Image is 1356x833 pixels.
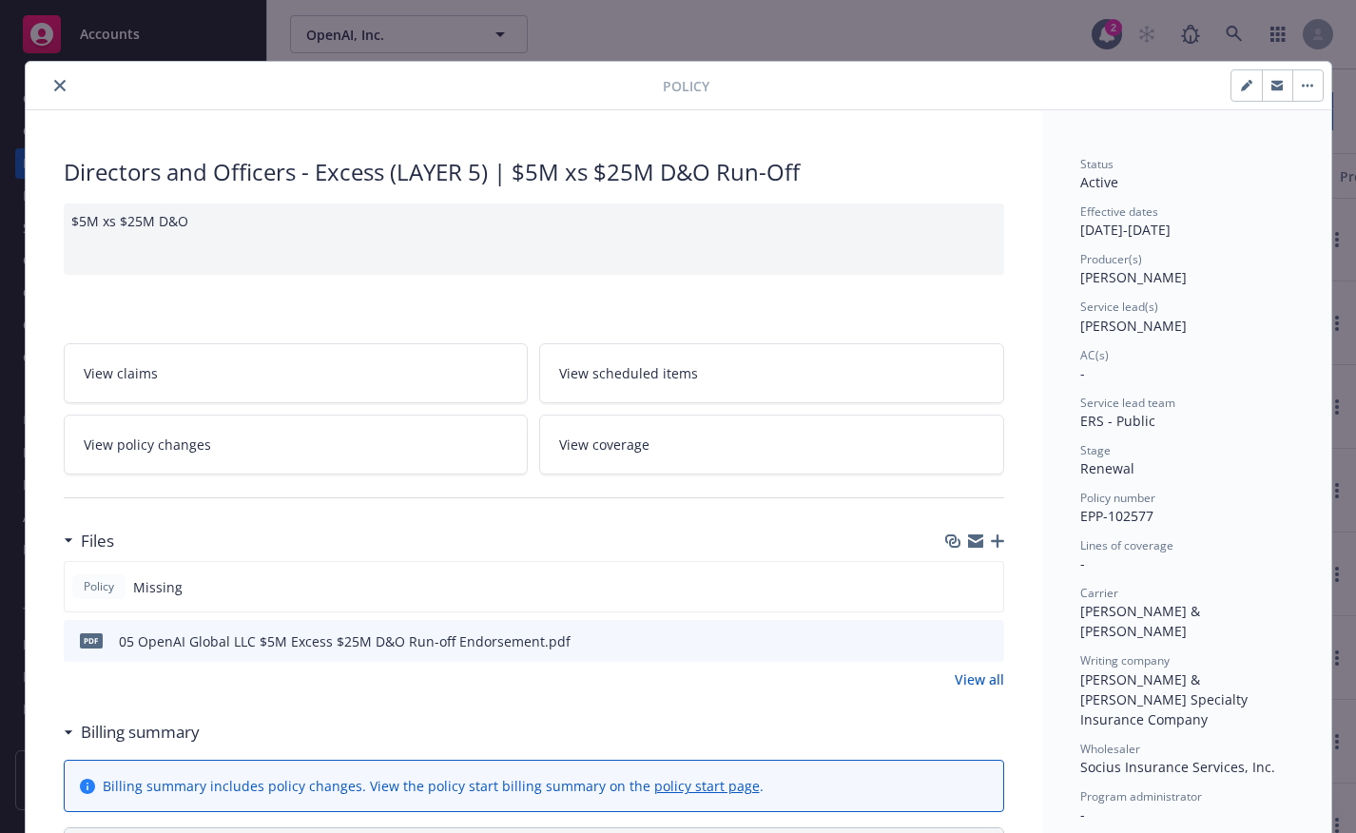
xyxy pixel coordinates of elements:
[84,435,211,455] span: View policy changes
[663,76,709,96] span: Policy
[1080,758,1275,776] span: Socius Insurance Services, Inc.
[64,529,114,553] div: Files
[1080,251,1142,267] span: Producer(s)
[119,631,571,651] div: 05 OpenAI Global LLC $5M Excess $25M D&O Run-off Endorsement.pdf
[1080,788,1202,804] span: Program administrator
[64,415,529,475] a: View policy changes
[949,631,964,651] button: download file
[1080,203,1293,240] div: [DATE] - [DATE]
[80,578,118,595] span: Policy
[103,776,764,796] div: Billing summary includes policy changes. View the policy start billing summary on the .
[1080,805,1085,823] span: -
[81,529,114,553] h3: Files
[1080,459,1134,477] span: Renewal
[1080,317,1187,335] span: [PERSON_NAME]
[64,156,1004,188] div: Directors and Officers - Excess (LAYER 5) | $5M xs $25M D&O Run-Off
[955,669,1004,689] a: View all
[1080,268,1187,286] span: [PERSON_NAME]
[1080,442,1111,458] span: Stage
[64,203,1004,275] div: $5M xs $25M D&O
[1080,652,1170,668] span: Writing company
[81,720,200,745] h3: Billing summary
[1080,347,1109,363] span: AC(s)
[559,363,698,383] span: View scheduled items
[1080,741,1140,757] span: Wholesaler
[539,343,1004,403] a: View scheduled items
[1080,395,1175,411] span: Service lead team
[1080,553,1293,573] div: -
[1080,585,1118,601] span: Carrier
[559,435,649,455] span: View coverage
[654,777,760,795] a: policy start page
[1080,490,1155,506] span: Policy number
[64,720,200,745] div: Billing summary
[1080,602,1204,640] span: [PERSON_NAME] & [PERSON_NAME]
[1080,412,1155,430] span: ERS - Public
[48,74,71,97] button: close
[1080,156,1114,172] span: Status
[1080,537,1173,553] span: Lines of coverage
[1080,364,1085,382] span: -
[1080,173,1118,191] span: Active
[64,343,529,403] a: View claims
[539,415,1004,475] a: View coverage
[1080,670,1251,728] span: [PERSON_NAME] & [PERSON_NAME] Specialty Insurance Company
[84,363,158,383] span: View claims
[1080,507,1153,525] span: EPP-102577
[1080,203,1158,220] span: Effective dates
[979,631,997,651] button: preview file
[133,577,183,597] span: Missing
[1080,299,1158,315] span: Service lead(s)
[80,633,103,648] span: pdf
